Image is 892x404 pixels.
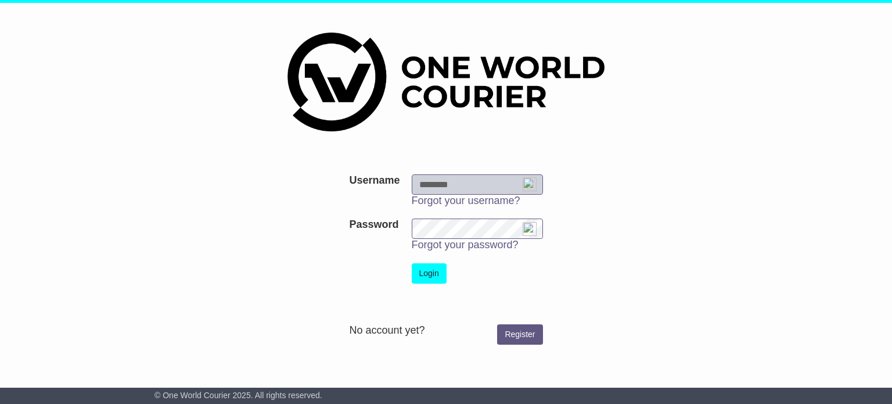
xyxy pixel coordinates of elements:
label: Username [349,174,400,187]
img: npw-badge-icon-locked.svg [523,177,537,191]
span: © One World Courier 2025. All rights reserved. [154,391,322,400]
img: npw-badge-icon-locked.svg [523,222,537,236]
a: Forgot your password? [412,239,519,251]
a: Register [497,324,542,345]
a: Forgot your username? [412,195,520,206]
button: Login [412,263,447,284]
img: One World [287,33,605,131]
div: No account yet? [349,324,542,337]
label: Password [349,219,398,231]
